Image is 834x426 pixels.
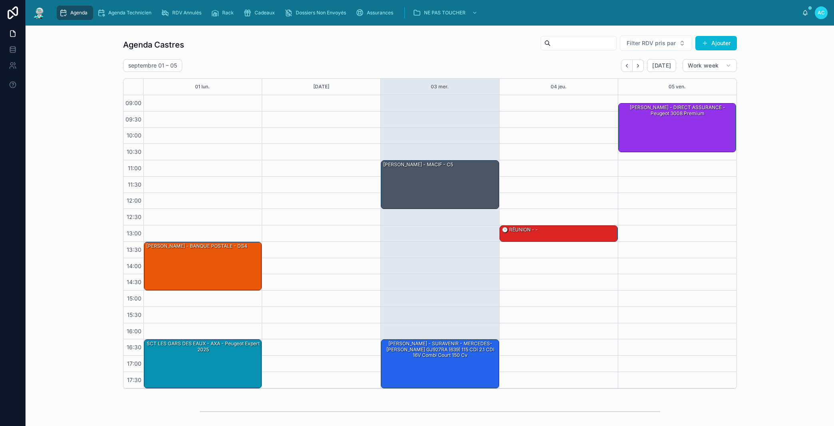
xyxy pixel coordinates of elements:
button: Next [633,60,644,72]
span: 11:00 [126,165,143,171]
span: Agenda [70,10,88,16]
span: 15:00 [125,295,143,302]
a: Agenda Technicien [95,6,157,20]
span: 17:00 [125,360,143,367]
span: 16:30 [125,344,143,350]
span: 14:30 [125,279,143,285]
div: [PERSON_NAME] - DIRECT ASSURANCE - Peugeot 3008 premium [620,104,736,117]
a: Assurances [353,6,399,20]
span: [DATE] [652,62,671,69]
button: [DATE] [313,79,329,95]
span: 17:30 [125,376,143,383]
a: RDV Annulés [159,6,207,20]
span: Assurances [367,10,393,16]
span: 13:30 [125,246,143,253]
img: App logo [32,6,46,19]
button: 04 jeu. [551,79,567,95]
button: Ajouter [695,36,737,50]
div: 🕒 RÉUNION - - [500,226,617,241]
span: Filter RDV pris par [627,39,676,47]
div: [PERSON_NAME] - DIRECT ASSURANCE - Peugeot 3008 premium [619,104,736,151]
button: Select Button [620,36,692,51]
span: 16:00 [125,328,143,334]
button: Back [621,60,633,72]
span: Dossiers Non Envoyés [296,10,346,16]
span: Work week [688,62,719,69]
button: 05 ven. [669,79,686,95]
div: 🕒 RÉUNION - - [501,226,539,233]
span: 10:30 [125,148,143,155]
span: Agenda Technicien [108,10,151,16]
span: 09:00 [123,100,143,106]
div: [PERSON_NAME] - SURAVENIR - MERCEDES-[PERSON_NAME] GJ927RA (639) 115 CDi 2.1 CDI 16V Combi court ... [381,340,499,388]
span: RDV Annulés [172,10,201,16]
div: [PERSON_NAME] - MACIF - c5 [381,161,499,209]
span: 13:00 [125,230,143,237]
span: Cadeaux [255,10,275,16]
span: 09:30 [123,116,143,123]
a: Cadeaux [241,6,281,20]
span: AC [818,10,825,16]
div: [PERSON_NAME] - MACIF - c5 [382,161,454,168]
div: scrollable content [53,4,802,22]
div: SCT LES GARS DES EAUX - AXA - Peugeot Expert 2025 [144,340,262,388]
a: Agenda [57,6,93,20]
span: 11:30 [126,181,143,188]
div: [PERSON_NAME] - BANQUE POSTALE - DS4 [145,243,248,250]
div: [PERSON_NAME] - SURAVENIR - MERCEDES-[PERSON_NAME] GJ927RA (639) 115 CDi 2.1 CDI 16V Combi court ... [382,340,498,359]
a: NE PAS TOUCHER [410,6,482,20]
a: Dossiers Non Envoyés [282,6,352,20]
span: Rack [222,10,234,16]
a: Rack [209,6,239,20]
span: 12:30 [125,213,143,220]
h2: septembre 01 – 05 [128,62,177,70]
span: 14:00 [125,263,143,269]
button: Work week [683,59,736,72]
div: SCT LES GARS DES EAUX - AXA - Peugeot Expert 2025 [145,340,261,353]
span: 15:30 [125,311,143,318]
span: 12:00 [125,197,143,204]
button: 03 mer. [431,79,449,95]
button: 01 lun. [195,79,210,95]
h1: Agenda Castres [123,39,184,50]
div: [PERSON_NAME] - BANQUE POSTALE - DS4 [144,242,262,290]
span: NE PAS TOUCHER [424,10,466,16]
button: [DATE] [647,59,676,72]
span: 10:00 [125,132,143,139]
